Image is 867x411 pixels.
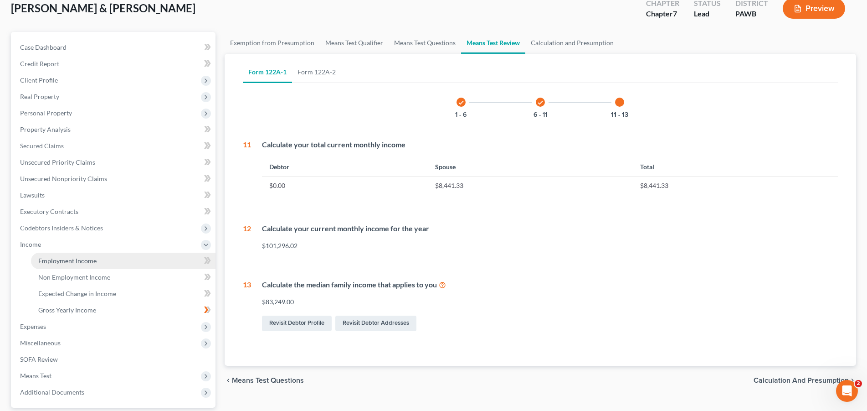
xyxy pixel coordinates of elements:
div: 13 [243,280,251,333]
a: Means Test Qualifier [320,32,389,54]
span: Gross Yearly Income [38,306,96,314]
span: Executory Contracts [20,208,78,215]
span: Means Test [20,372,51,380]
a: Means Test Questions [389,32,461,54]
div: Calculate your total current monthly income [262,140,838,150]
span: Non Employment Income [38,273,110,281]
span: Codebtors Insiders & Notices [20,224,103,232]
a: Means Test Review [461,32,525,54]
span: [PERSON_NAME] & [PERSON_NAME] [11,1,195,15]
span: 7 [673,9,677,18]
span: Employment Income [38,257,97,265]
a: Property Analysis [13,121,215,138]
span: Client Profile [20,76,58,84]
div: $83,249.00 [262,297,838,307]
a: Credit Report [13,56,215,72]
a: Calculation and Presumption [525,32,619,54]
a: Unsecured Nonpriority Claims [13,171,215,187]
span: Means Test Questions [232,377,304,384]
span: Case Dashboard [20,43,67,51]
div: Calculate the median family income that applies to you [262,280,838,290]
button: 6 - 11 [534,112,547,118]
span: Additional Documents [20,388,84,396]
span: 2 [855,380,862,387]
i: check [458,99,464,106]
a: Lawsuits [13,187,215,203]
th: Debtor [262,157,428,177]
i: check [537,99,544,106]
th: Spouse [428,157,633,177]
a: Employment Income [31,253,215,269]
a: SOFA Review [13,351,215,368]
a: Expected Change in Income [31,286,215,302]
a: Form 122A-2 [292,61,341,83]
span: Secured Claims [20,142,64,150]
span: Lawsuits [20,191,45,199]
a: Non Employment Income [31,269,215,286]
div: 11 [243,140,251,202]
button: chevron_left Means Test Questions [225,377,304,384]
span: Credit Report [20,60,59,68]
span: Property Analysis [20,125,71,133]
span: Unsecured Nonpriority Claims [20,175,107,182]
th: Total [633,157,838,177]
a: Gross Yearly Income [31,302,215,318]
div: PAWB [735,9,768,19]
td: $8,441.33 [428,177,633,194]
div: $101,296.02 [262,241,838,250]
td: $8,441.33 [633,177,838,194]
i: chevron_right [849,377,856,384]
a: Secured Claims [13,138,215,154]
td: $0.00 [262,177,428,194]
span: Expenses [20,323,46,330]
button: 11 - 13 [611,112,628,118]
div: Lead [694,9,721,19]
span: Expected Change in Income [38,290,116,297]
iframe: Intercom live chat [836,380,858,402]
span: Personal Property [20,109,72,117]
span: Calculation and Presumption [754,377,849,384]
a: Unsecured Priority Claims [13,154,215,171]
span: Miscellaneous [20,339,61,347]
a: Form 122A-1 [243,61,292,83]
div: Calculate your current monthly income for the year [262,224,838,234]
a: Exemption from Presumption [225,32,320,54]
span: Income [20,240,41,248]
div: 12 [243,224,251,258]
span: SOFA Review [20,355,58,363]
button: Calculation and Presumption chevron_right [754,377,856,384]
a: Revisit Debtor Profile [262,316,332,331]
i: chevron_left [225,377,232,384]
div: Chapter [646,9,679,19]
a: Revisit Debtor Addresses [335,316,416,331]
span: Unsecured Priority Claims [20,158,95,166]
span: Real Property [20,93,59,100]
a: Executory Contracts [13,203,215,220]
a: Case Dashboard [13,39,215,56]
button: 1 - 6 [455,112,467,118]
